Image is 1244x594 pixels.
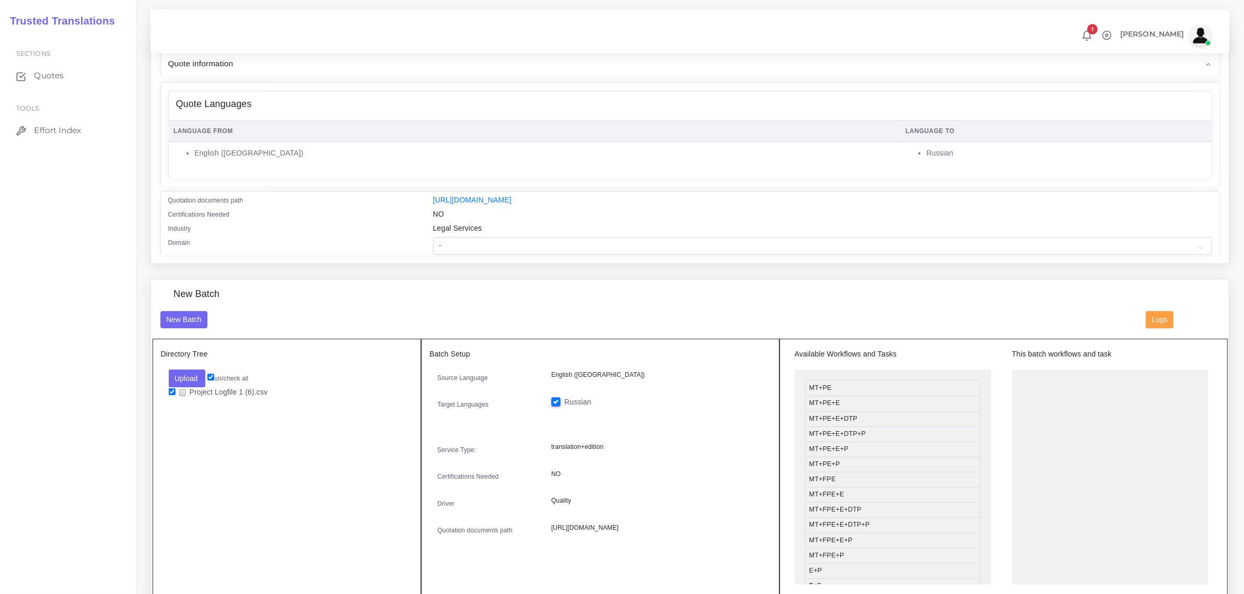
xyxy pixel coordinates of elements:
p: Quality [551,495,763,506]
th: Language To [900,121,1212,142]
label: un/check all [207,374,248,383]
h4: New Batch [173,289,219,300]
th: Language From [168,121,900,142]
label: Quotation documents path [168,196,243,205]
label: Driver [437,499,455,508]
li: T+E [805,578,981,594]
input: un/check all [207,374,214,381]
label: Service Type: [437,445,476,455]
h5: This batch workflows and task [1012,350,1208,359]
span: Quote information [168,57,234,69]
div: Quote information [161,50,1219,77]
li: MT+FPE+E [805,487,981,503]
label: Certifications Needed [168,210,230,219]
a: [PERSON_NAME]avatar [1115,25,1215,46]
button: Logs [1146,311,1173,329]
label: Target Languages [437,400,489,409]
img: avatar [1190,25,1211,46]
li: MT+PE+E+DTP+P [805,426,981,442]
button: Upload [169,370,206,387]
li: MT+FPE+E+DTP [805,502,981,518]
span: Tools [16,104,40,112]
li: MT+FPE [805,472,981,488]
li: MT+FPE+P [805,548,981,564]
a: Project Logfile 1 (6).csv [176,387,272,397]
li: MT+FPE+E+DTP+P [805,517,981,533]
span: Sections [16,50,51,57]
li: MT+PE+E+P [805,442,981,457]
h4: Quote Languages [176,99,252,110]
li: English ([GEOGRAPHIC_DATA]) [194,148,894,159]
span: 1 [1087,24,1098,34]
label: Certifications Needed [437,472,499,481]
a: Effort Index [8,120,128,141]
div: Legal Services [425,223,1220,237]
li: MT+PE+P [805,457,981,472]
a: New Batch [160,315,208,323]
button: New Batch [160,311,208,329]
span: Quotes [34,70,64,81]
a: Trusted Translations [3,13,115,30]
a: Quotes [8,65,128,87]
label: Russian [564,397,591,408]
label: Industry [168,224,191,233]
h2: Trusted Translations [3,15,115,27]
a: [URL][DOMAIN_NAME] [433,196,511,204]
span: [PERSON_NAME] [1120,30,1184,38]
p: NO [551,469,763,480]
span: Effort Index [34,125,81,136]
label: Source Language [437,373,488,383]
li: MT+PE [805,380,981,396]
label: Quotation documents path [437,526,513,535]
a: 1 [1078,30,1096,41]
p: translation+edition [551,442,763,453]
li: MT+FPE+E+P [805,533,981,549]
label: Domain [168,238,190,247]
p: English ([GEOGRAPHIC_DATA]) [551,370,763,381]
h5: Batch Setup [429,350,771,359]
li: Russian [926,148,1206,159]
li: MT+PE+E [805,396,981,411]
div: NO [425,209,1220,223]
p: [URL][DOMAIN_NAME] [551,522,763,533]
span: Logs [1152,315,1168,324]
li: MT+PE+E+DTP [805,411,981,427]
h5: Available Workflows and Tasks [795,350,991,359]
h5: Directory Tree [161,350,413,359]
li: E+P [805,563,981,579]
